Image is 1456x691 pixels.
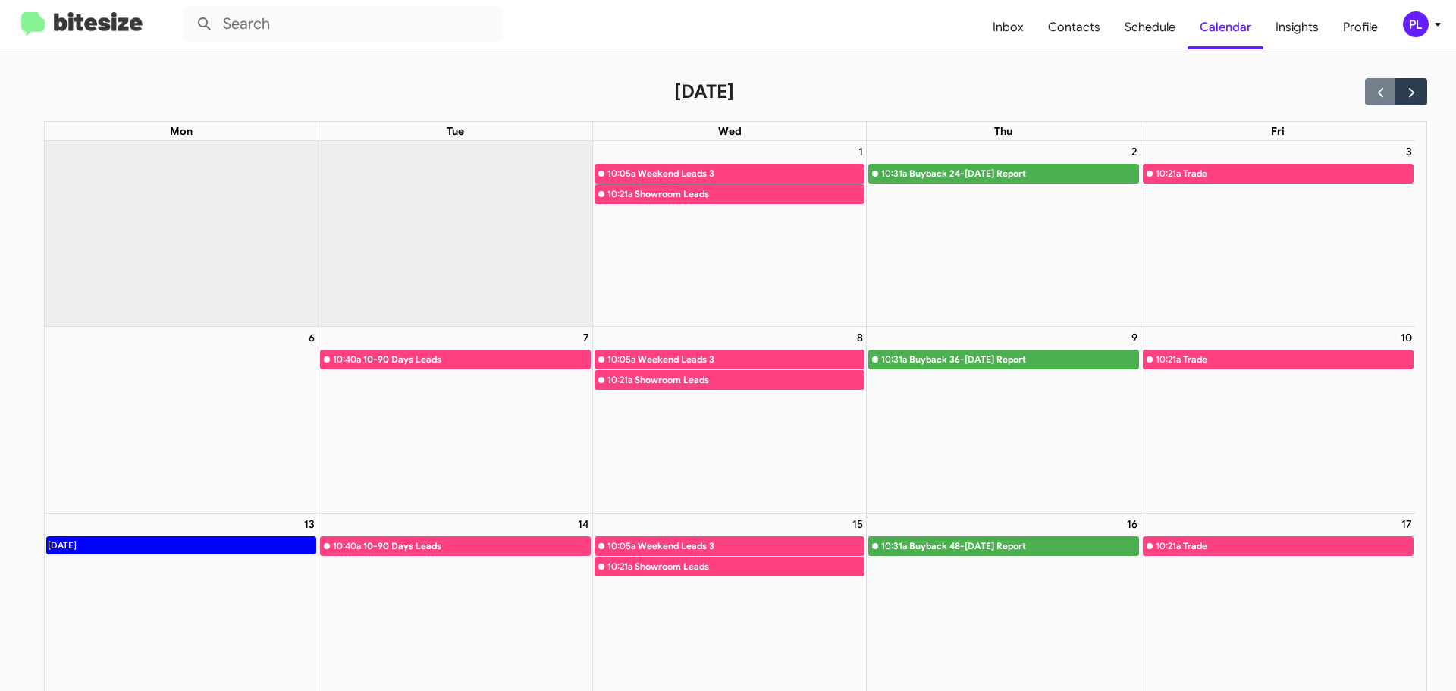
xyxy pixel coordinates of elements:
[167,122,196,140] a: Monday
[1188,5,1263,49] a: Calendar
[981,5,1036,49] a: Inbox
[855,141,866,162] a: October 1, 2025
[1263,5,1331,49] a: Insights
[1398,327,1415,348] a: October 10, 2025
[1395,78,1426,105] button: Next month
[363,539,589,554] div: 10-90 Days Leads
[47,537,77,554] div: [DATE]
[607,559,632,574] div: 10:21a
[638,352,864,367] div: Weekend Leads 3
[881,352,907,367] div: 10:31a
[592,141,866,327] td: October 1, 2025
[1156,166,1181,181] div: 10:21a
[1365,78,1396,105] button: Previous month
[867,141,1141,327] td: October 2, 2025
[1390,11,1439,37] button: PL
[45,326,318,513] td: October 6, 2025
[715,122,745,140] a: Wednesday
[909,352,1137,367] div: Buyback 36-[DATE] Report
[607,166,635,181] div: 10:05a
[1183,539,1413,554] div: Trade
[909,539,1137,554] div: Buyback 48-[DATE] Report
[1036,5,1112,49] a: Contacts
[854,327,866,348] a: October 8, 2025
[867,326,1141,513] td: October 9, 2025
[1268,122,1288,140] a: Friday
[635,187,864,202] div: Showroom Leads
[1112,5,1188,49] a: Schedule
[1156,352,1181,367] div: 10:21a
[607,187,632,202] div: 10:21a
[444,122,467,140] a: Tuesday
[1124,514,1141,535] a: October 16, 2025
[1183,166,1413,181] div: Trade
[638,166,864,181] div: Weekend Leads 3
[184,6,502,42] input: Search
[1156,539,1181,554] div: 10:21a
[1141,141,1414,327] td: October 3, 2025
[1128,141,1141,162] a: October 2, 2025
[333,539,361,554] div: 10:40a
[607,372,632,388] div: 10:21a
[607,539,635,554] div: 10:05a
[1403,141,1415,162] a: October 3, 2025
[635,559,864,574] div: Showroom Leads
[881,166,907,181] div: 10:31a
[607,352,635,367] div: 10:05a
[363,352,589,367] div: 10-90 Days Leads
[1398,514,1415,535] a: October 17, 2025
[592,326,866,513] td: October 8, 2025
[580,327,592,348] a: October 7, 2025
[1183,352,1413,367] div: Trade
[881,539,907,554] div: 10:31a
[638,539,864,554] div: Weekend Leads 3
[575,514,592,535] a: October 14, 2025
[306,327,318,348] a: October 6, 2025
[849,514,866,535] a: October 15, 2025
[635,372,864,388] div: Showroom Leads
[333,352,361,367] div: 10:40a
[1128,327,1141,348] a: October 9, 2025
[674,80,734,104] h2: [DATE]
[991,122,1015,140] a: Thursday
[909,166,1137,181] div: Buyback 24-[DATE] Report
[318,326,592,513] td: October 7, 2025
[1331,5,1390,49] a: Profile
[301,514,318,535] a: October 13, 2025
[1141,326,1414,513] td: October 10, 2025
[1403,11,1429,37] div: PL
